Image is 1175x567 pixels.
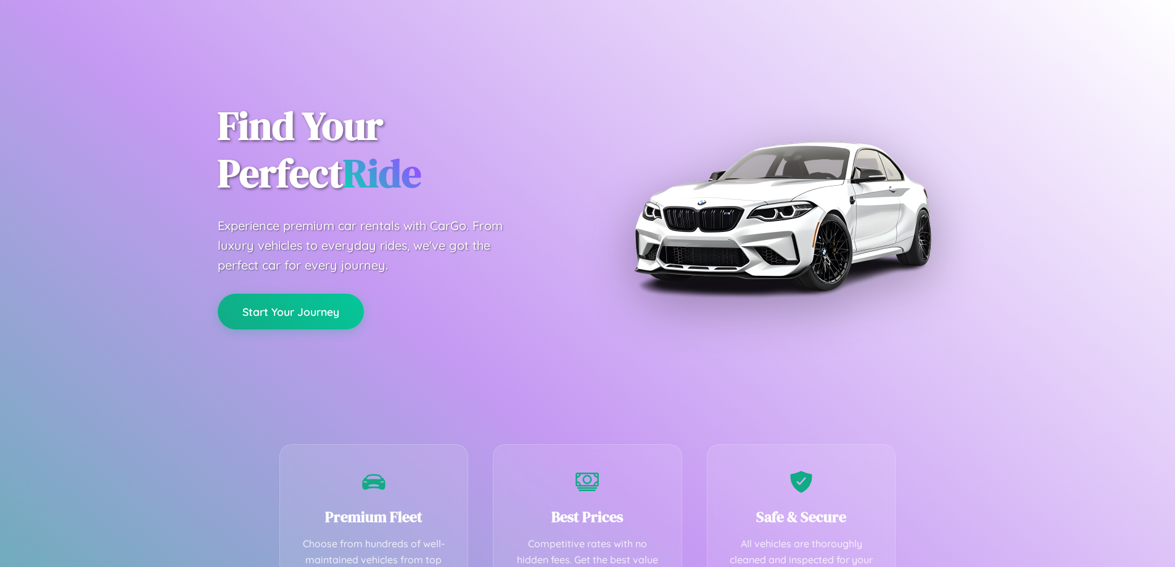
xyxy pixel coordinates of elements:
[218,216,526,275] p: Experience premium car rentals with CarGo. From luxury vehicles to everyday rides, we've got the ...
[299,507,450,527] h3: Premium Fleet
[512,507,663,527] h3: Best Prices
[218,102,569,197] h1: Find Your Perfect
[726,507,877,527] h3: Safe & Secure
[343,146,421,200] span: Ride
[218,294,364,329] button: Start Your Journey
[628,62,936,370] img: Premium BMW car rental vehicle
